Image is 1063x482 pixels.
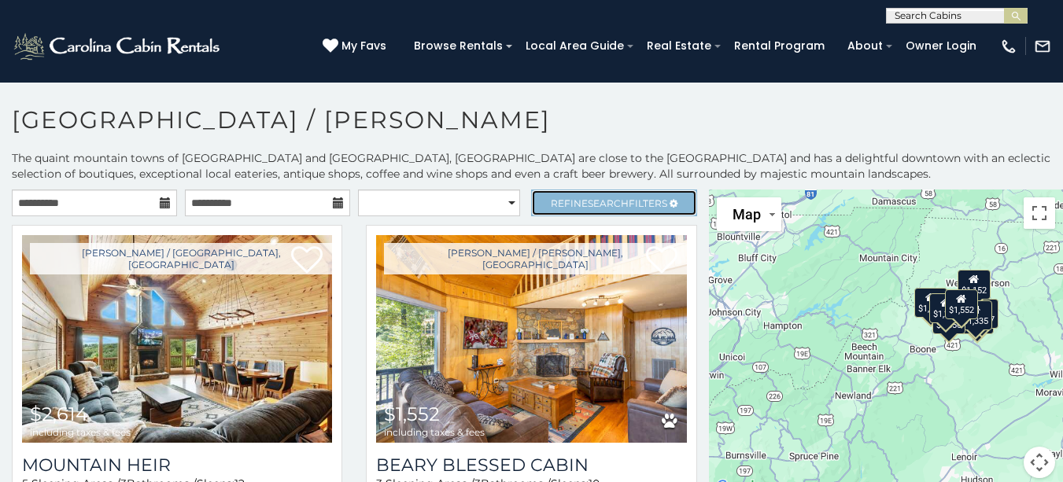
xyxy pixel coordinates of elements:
[1000,38,1017,55] img: phone-regular-white.png
[384,427,485,437] span: including taxes & fees
[965,299,998,329] div: $1,417
[929,293,962,322] div: $1,292
[341,38,386,54] span: My Favs
[958,300,991,329] div: $1,335
[1024,197,1055,229] button: Toggle fullscreen view
[22,235,332,443] a: Mountain Heir $2,614 including taxes & fees
[376,454,686,476] a: Beary Blessed Cabin
[932,304,965,333] div: $1,556
[957,270,990,300] div: $1,152
[384,243,686,274] a: [PERSON_NAME] / [PERSON_NAME], [GEOGRAPHIC_DATA]
[726,34,832,58] a: Rental Program
[30,403,88,425] span: $2,614
[944,289,977,319] div: $1,552
[22,235,332,443] img: Mountain Heir
[733,206,761,223] span: Map
[531,189,696,216] a: RefineSearchFilters
[376,235,686,443] img: Beary Blessed Cabin
[960,304,993,334] div: $2,614
[22,454,332,476] a: Mountain Heir
[12,31,224,62] img: White-1-2.png
[898,34,984,58] a: Owner Login
[840,34,891,58] a: About
[30,427,131,437] span: including taxes & fees
[717,197,781,231] button: Change map style
[518,34,632,58] a: Local Area Guide
[551,197,667,209] span: Refine Filters
[406,34,511,58] a: Browse Rentals
[639,34,719,58] a: Real Estate
[384,403,440,425] span: $1,552
[376,235,686,443] a: Beary Blessed Cabin $1,552 including taxes & fees
[914,288,947,318] div: $1,133
[1024,447,1055,478] button: Map camera controls
[588,197,629,209] span: Search
[30,243,332,274] a: [PERSON_NAME] / [GEOGRAPHIC_DATA], [GEOGRAPHIC_DATA]
[323,38,390,55] a: My Favs
[1034,38,1051,55] img: mail-regular-white.png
